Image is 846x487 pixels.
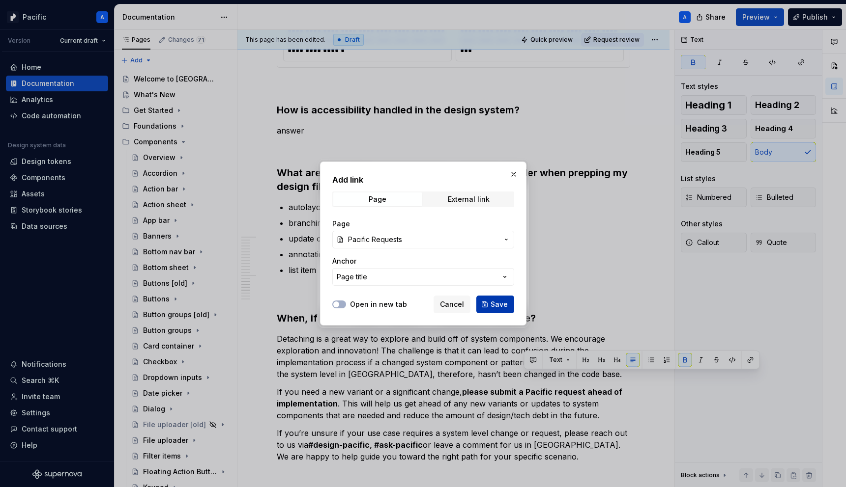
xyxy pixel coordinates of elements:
div: External link [448,195,490,203]
span: Save [491,299,508,309]
label: Open in new tab [350,299,407,309]
div: Page title [337,272,367,282]
button: Save [476,296,514,313]
div: Page [369,195,386,203]
button: Page title [332,268,514,286]
h2: Add link [332,174,514,186]
span: Cancel [440,299,464,309]
label: Page [332,219,350,229]
button: Cancel [434,296,470,313]
span: Pacific Requests [348,235,402,244]
label: Anchor [332,256,356,266]
button: Pacific Requests [332,231,514,248]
